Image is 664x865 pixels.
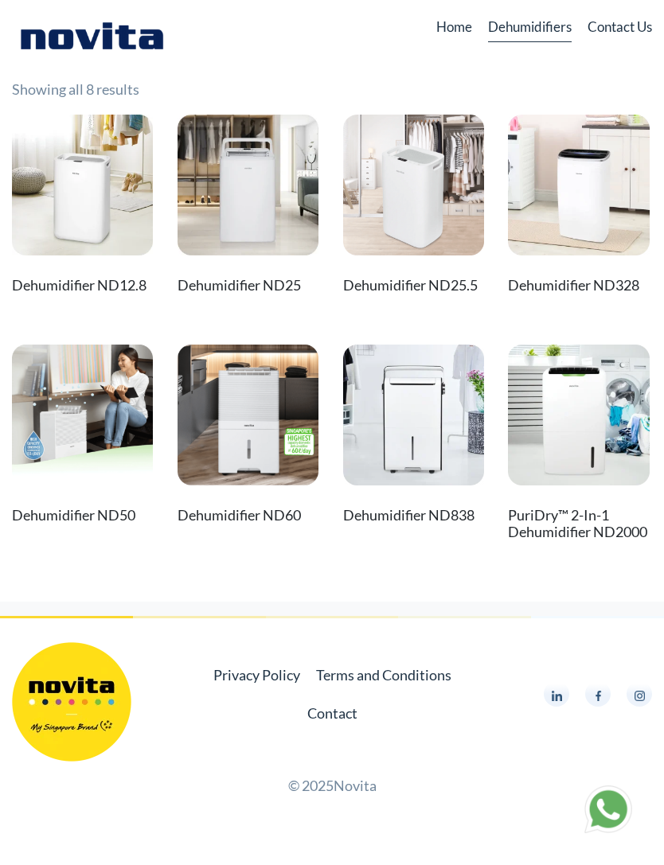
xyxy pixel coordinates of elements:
[588,13,652,42] a: Contact Us
[343,270,484,302] h2: Dehumidifier ND25.5
[12,270,153,302] h2: Dehumidifier ND12.8
[316,664,451,686] a: Terms and Conditions
[12,46,139,100] p: Showing all 8 results
[12,345,153,532] a: Dehumidifier ND50
[343,500,484,532] h2: Dehumidifier ND838
[178,270,318,302] h2: Dehumidifier ND25
[508,115,649,302] a: Dehumidifier ND328
[178,345,318,532] a: Dehumidifier ND60
[508,345,649,548] a: PuriDry™ 2-In-1 Dehumidifier ND2000
[508,270,649,302] h2: Dehumidifier ND328
[12,19,172,51] img: Novita
[178,500,318,532] h2: Dehumidifier ND60
[12,500,153,532] h2: Dehumidifier ND50
[343,345,484,532] a: Dehumidifier ND838
[213,664,300,686] a: Privacy Policy
[307,702,357,724] a: Contact
[436,13,472,42] a: Home
[488,13,572,42] a: Dehumidifiers
[334,777,377,794] a: Novita
[508,500,649,548] h2: PuriDry™ 2-In-1 Dehumidifier ND2000
[12,115,153,302] a: Dehumidifier ND12.8
[343,115,484,302] a: Dehumidifier ND25.5
[178,115,318,302] a: Dehumidifier ND25
[12,774,652,797] p: © 2025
